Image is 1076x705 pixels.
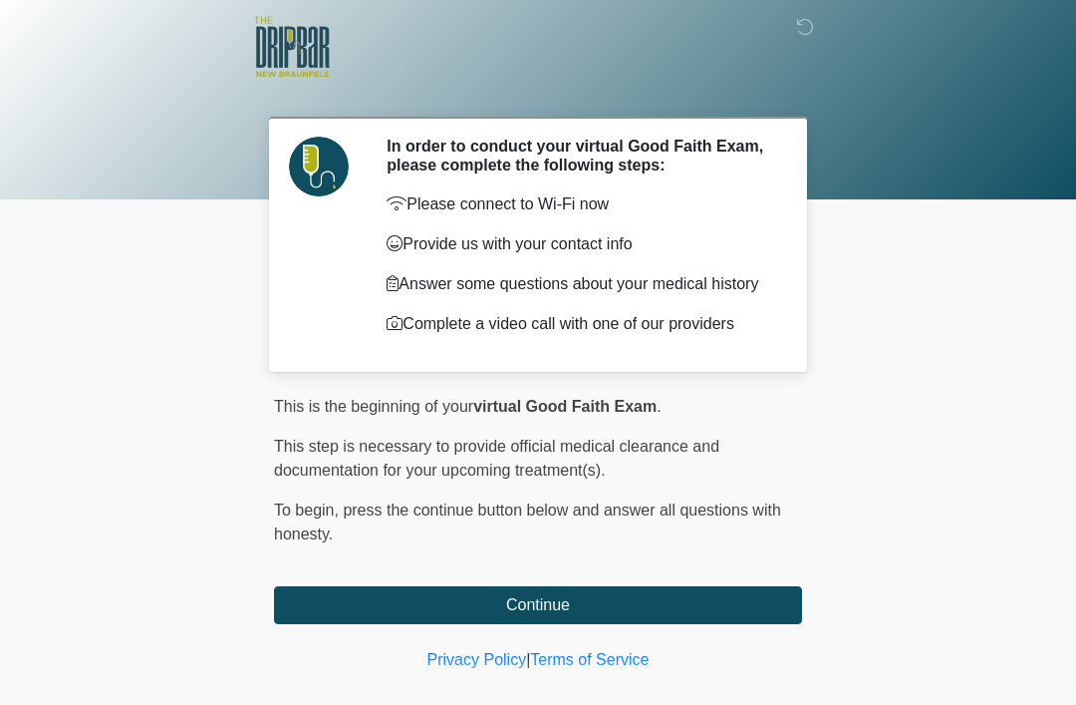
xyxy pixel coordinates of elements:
a: Terms of Service [530,651,649,668]
p: Answer some questions about your medical history [387,272,772,296]
img: The DRIPBaR - New Braunfels Logo [254,15,330,80]
p: Please connect to Wi-Fi now [387,192,772,216]
p: Complete a video call with one of our providers [387,312,772,336]
span: To begin, [274,502,343,519]
strong: virtual Good Faith Exam [473,398,657,415]
a: Privacy Policy [427,651,527,668]
h2: In order to conduct your virtual Good Faith Exam, please complete the following steps: [387,137,772,175]
a: | [526,651,530,668]
span: press the continue button below and answer all questions with honesty. [274,502,781,542]
span: This step is necessary to provide official medical clearance and documentation for your upcoming ... [274,438,719,479]
p: Provide us with your contact info [387,232,772,256]
img: Agent Avatar [289,137,349,196]
button: Continue [274,586,802,624]
span: . [657,398,661,415]
span: This is the beginning of your [274,398,473,415]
